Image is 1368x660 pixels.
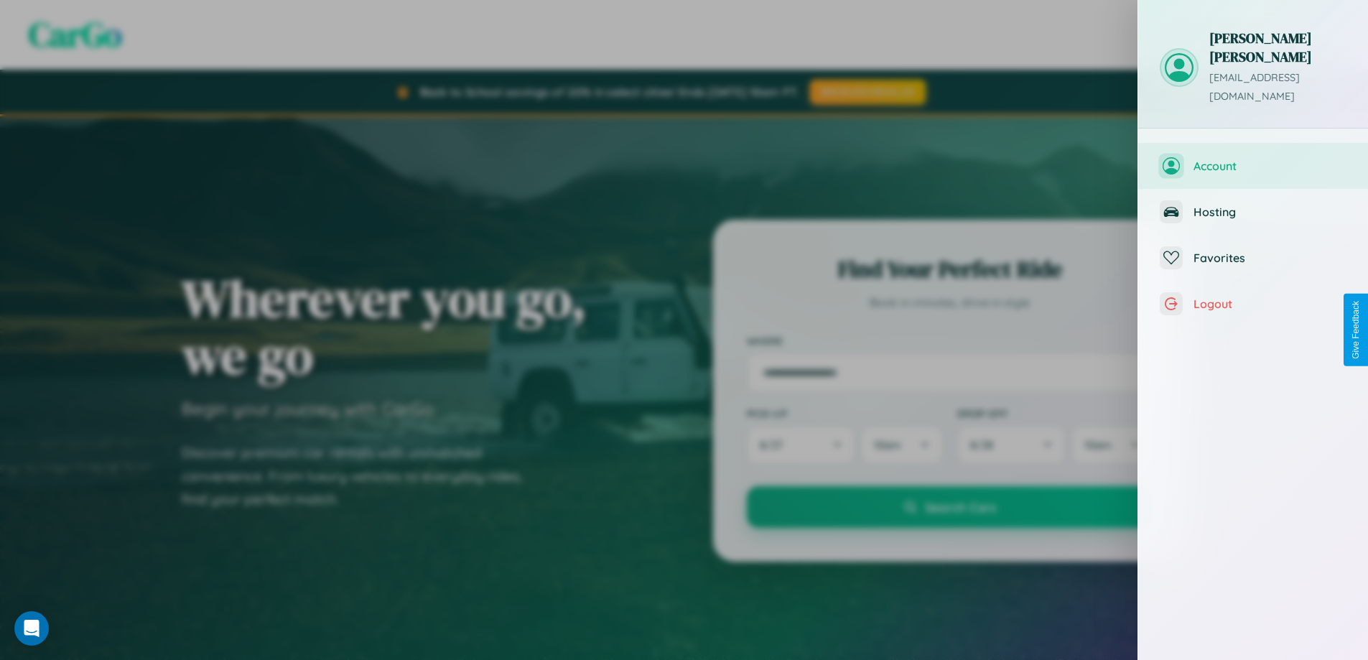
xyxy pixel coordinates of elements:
p: [EMAIL_ADDRESS][DOMAIN_NAME] [1209,69,1346,106]
button: Hosting [1138,189,1368,235]
button: Account [1138,143,1368,189]
button: Logout [1138,281,1368,327]
span: Hosting [1193,205,1346,219]
span: Account [1193,159,1346,173]
span: Logout [1193,297,1346,311]
span: Favorites [1193,251,1346,265]
h3: [PERSON_NAME] [PERSON_NAME] [1209,29,1346,66]
button: Favorites [1138,235,1368,281]
div: Give Feedback [1351,301,1361,359]
div: Open Intercom Messenger [14,611,49,646]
